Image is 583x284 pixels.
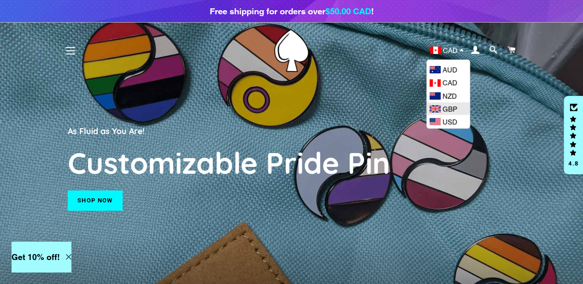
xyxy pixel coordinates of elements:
[564,96,583,174] div: Click to open Judge.me floating reviews tab
[325,6,371,16] span: $50.00 CAD
[442,66,457,74] span: AUD
[274,29,309,72] img: Pin-Ace
[442,92,457,100] span: NZD
[442,105,457,112] span: GBP
[443,47,458,54] span: CAD
[568,160,579,166] div: 4.8
[442,118,457,125] span: USD
[68,190,122,211] a: Shop now
[68,144,515,181] h2: Customizable Pride Pin
[68,124,515,137] p: As Fluid as You Are!
[442,79,457,87] span: CAD
[210,5,374,18] div: Free shipping for orders over !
